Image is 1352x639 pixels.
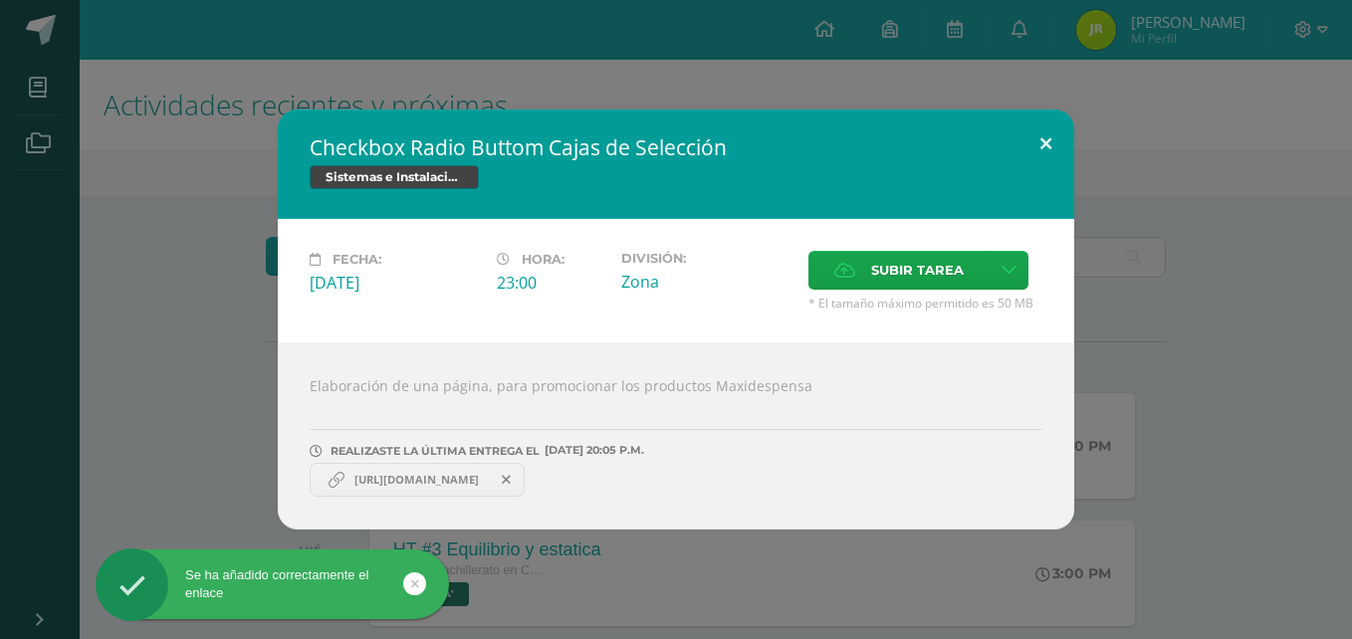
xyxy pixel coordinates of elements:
span: * El tamaño máximo permitido es 50 MB [808,295,1042,312]
div: 23:00 [497,272,605,294]
h2: Checkbox Radio Buttom Cajas de Selección [310,133,1042,161]
span: Subir tarea [871,252,964,289]
button: Close (Esc) [1017,109,1074,177]
div: Zona [621,271,792,293]
span: Fecha: [333,252,381,267]
span: Remover entrega [490,469,524,491]
div: [DATE] [310,272,481,294]
div: Se ha añadido correctamente el enlace [96,566,449,602]
span: [URL][DOMAIN_NAME] [344,472,489,488]
span: REALIZASTE LA ÚLTIMA ENTREGA EL [331,444,540,458]
span: [DATE] 20:05 P.M. [540,450,644,451]
span: Sistemas e Instalación de Software [310,165,479,189]
div: Elaboración de una página, para promocionar los productos Maxidespensa [278,343,1074,530]
span: Hora: [522,252,564,267]
label: División: [621,251,792,266]
a: https://drive.google.com/drive/folders/1kacGCJ8vhZcrHT57bCZPD0ztwMCT7tK9?usp=sharing [310,463,525,497]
